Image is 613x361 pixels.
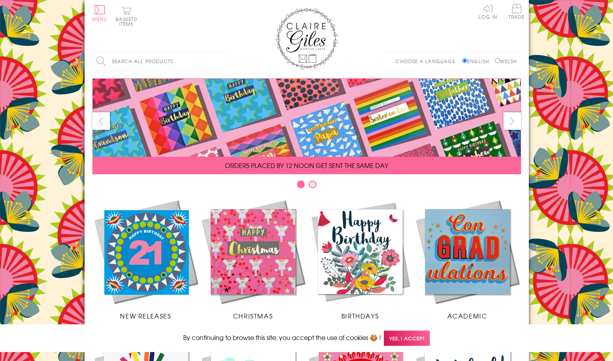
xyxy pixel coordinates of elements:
button: prev [92,112,110,130]
a: Academic [414,198,521,320]
input: Search all products [92,53,229,70]
span: ORDERS PLACED BY 12 NOON GET SENT THE SAME DAY [225,161,388,170]
span: Birthdays [341,311,379,320]
p: Choose a language: [396,58,461,65]
a: Log In [479,4,497,19]
span: Yes, I accept [384,331,430,346]
img: Claire Giles Greetings Cards [276,8,338,69]
a: Birthdays [307,198,414,320]
a: Trade [509,4,525,21]
span: Trade [509,4,525,19]
input: English [462,58,467,63]
span: New Releases [120,311,171,320]
span: Menu [92,16,108,23]
button: Carousel Page 1 (Current Slide) [297,180,305,188]
label: English [462,58,493,65]
button: Menu [92,5,108,21]
span: Academic [447,311,488,320]
input: Search [221,53,229,70]
a: New Releases [92,198,200,320]
div: Carousel Pagination [92,180,521,192]
button: Basket0 items [116,6,137,26]
span: 0 items [119,16,137,27]
label: Welsh [495,58,517,65]
span: Christmas [233,311,273,320]
button: Carousel Page 2 [309,180,316,188]
input: Welsh [495,58,500,63]
a: Christmas [200,198,307,320]
button: next [503,112,521,130]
